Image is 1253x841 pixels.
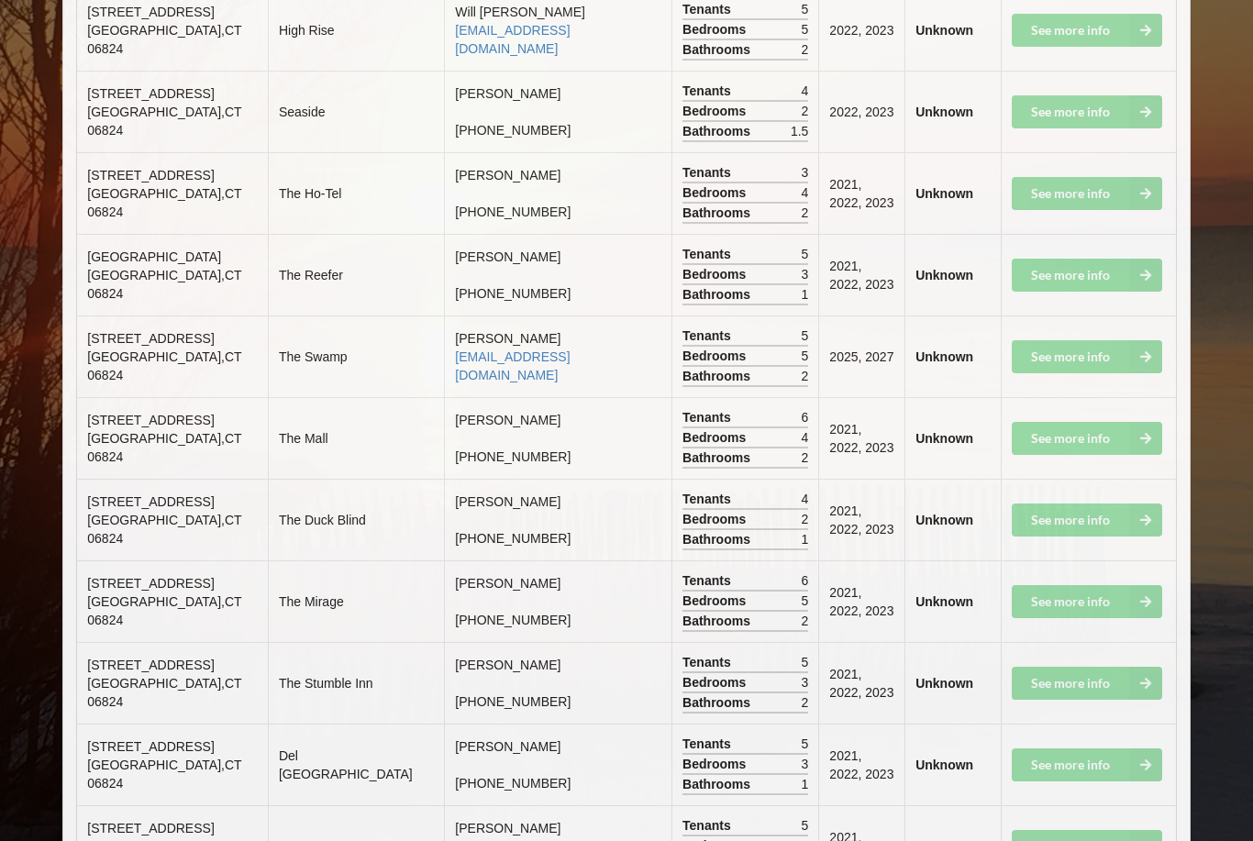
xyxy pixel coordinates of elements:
td: Del [GEOGRAPHIC_DATA] [268,724,444,805]
span: 5 [802,816,809,835]
span: 2 [802,693,809,712]
span: Tenants [682,490,736,508]
td: 2025, 2027 [818,315,904,397]
td: [PERSON_NAME] [PHONE_NUMBER] [444,479,671,560]
span: Bathrooms [682,612,755,630]
span: Bedrooms [682,510,750,528]
span: Bathrooms [682,775,755,793]
span: 1 [802,775,809,793]
td: The Duck Blind [268,479,444,560]
span: 3 [802,755,809,773]
td: The Mirage [268,560,444,642]
td: [PERSON_NAME] [PHONE_NUMBER] [444,560,671,642]
td: The Reefer [268,234,444,315]
td: [PERSON_NAME] [PHONE_NUMBER] [444,152,671,234]
span: 5 [802,735,809,753]
span: [GEOGRAPHIC_DATA] , CT 06824 [87,513,241,546]
td: 2021, 2022, 2023 [818,642,904,724]
td: [PERSON_NAME] [PHONE_NUMBER] [444,724,671,805]
span: Bathrooms [682,40,755,59]
td: 2021, 2022, 2023 [818,479,904,560]
span: Bedrooms [682,347,750,365]
span: [STREET_ADDRESS] [87,576,214,591]
b: Unknown [915,431,973,446]
span: 1 [802,530,809,548]
span: [GEOGRAPHIC_DATA] , CT 06824 [87,431,241,464]
span: 2 [802,367,809,385]
span: [STREET_ADDRESS] [87,331,214,346]
b: Unknown [915,105,973,119]
span: Bedrooms [682,20,750,39]
span: 3 [802,265,809,283]
span: [STREET_ADDRESS] [87,658,214,672]
td: 2022, 2023 [818,71,904,152]
span: [STREET_ADDRESS] [87,413,214,427]
span: [GEOGRAPHIC_DATA] , CT 06824 [87,23,241,56]
span: Bedrooms [682,673,750,692]
span: 2 [802,102,809,120]
span: [STREET_ADDRESS] [87,494,214,509]
span: [STREET_ADDRESS] [87,821,214,835]
span: 3 [802,673,809,692]
b: Unknown [915,349,973,364]
span: [GEOGRAPHIC_DATA] , CT 06824 [87,758,241,791]
span: [GEOGRAPHIC_DATA] , CT 06824 [87,105,241,138]
span: Bathrooms [682,530,755,548]
span: Tenants [682,816,736,835]
span: 2 [802,510,809,528]
td: [PERSON_NAME] [444,315,671,397]
span: 2 [802,204,809,222]
span: 4 [802,428,809,447]
span: Bedrooms [682,265,750,283]
td: The Stumble Inn [268,642,444,724]
span: [GEOGRAPHIC_DATA] , CT 06824 [87,268,241,301]
span: Bedrooms [682,102,750,120]
span: [GEOGRAPHIC_DATA] , CT 06824 [87,186,241,219]
td: 2021, 2022, 2023 [818,560,904,642]
span: 6 [802,571,809,590]
b: Unknown [915,268,973,282]
td: [PERSON_NAME] [PHONE_NUMBER] [444,642,671,724]
b: Unknown [915,594,973,609]
td: Seaside [268,71,444,152]
span: Bedrooms [682,428,750,447]
a: [EMAIL_ADDRESS][DOMAIN_NAME] [455,349,570,382]
span: 5 [802,347,809,365]
span: 3 [802,163,809,182]
span: Bedrooms [682,183,750,202]
span: 4 [802,183,809,202]
span: 4 [802,82,809,100]
span: Tenants [682,408,736,426]
span: Bedrooms [682,592,750,610]
td: 2021, 2022, 2023 [818,724,904,805]
span: 5 [802,592,809,610]
span: Bathrooms [682,448,755,467]
span: [STREET_ADDRESS] [87,168,214,183]
span: 6 [802,408,809,426]
span: Bedrooms [682,755,750,773]
span: [STREET_ADDRESS] [87,86,214,101]
td: 2021, 2022, 2023 [818,152,904,234]
td: 2021, 2022, 2023 [818,397,904,479]
span: 4 [802,490,809,508]
span: Bathrooms [682,204,755,222]
td: The Swamp [268,315,444,397]
span: 1 [802,285,809,304]
span: [GEOGRAPHIC_DATA] [87,249,221,264]
span: [GEOGRAPHIC_DATA] , CT 06824 [87,594,241,627]
span: Bathrooms [682,122,755,140]
td: 2021, 2022, 2023 [818,234,904,315]
span: Tenants [682,82,736,100]
span: 2 [802,612,809,630]
span: [GEOGRAPHIC_DATA] , CT 06824 [87,676,241,709]
span: 5 [802,20,809,39]
span: 5 [802,245,809,263]
td: [PERSON_NAME] [PHONE_NUMBER] [444,71,671,152]
span: Tenants [682,653,736,671]
span: Tenants [682,735,736,753]
b: Unknown [915,186,973,201]
b: Unknown [915,513,973,527]
a: [EMAIL_ADDRESS][DOMAIN_NAME] [455,23,570,56]
b: Unknown [915,23,973,38]
td: The Mall [268,397,444,479]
